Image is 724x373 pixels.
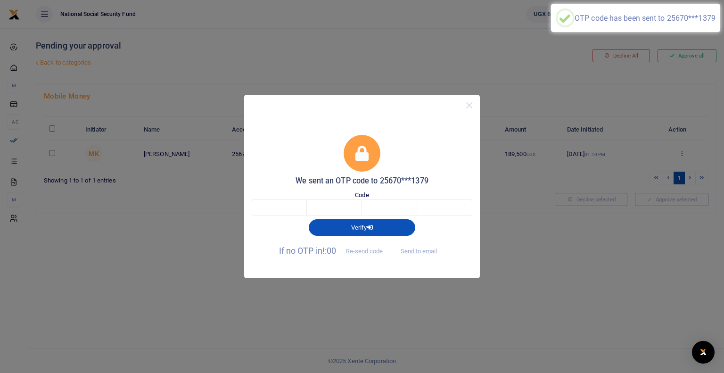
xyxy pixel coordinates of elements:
[309,219,415,235] button: Verify
[462,99,476,112] button: Close
[692,341,715,364] div: Open Intercom Messenger
[252,176,472,186] h5: We sent an OTP code to 25670***1379
[279,246,391,256] span: If no OTP in
[575,14,716,23] div: OTP code has been sent to 25670***1379
[322,246,336,256] span: !:00
[355,191,369,200] label: Code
